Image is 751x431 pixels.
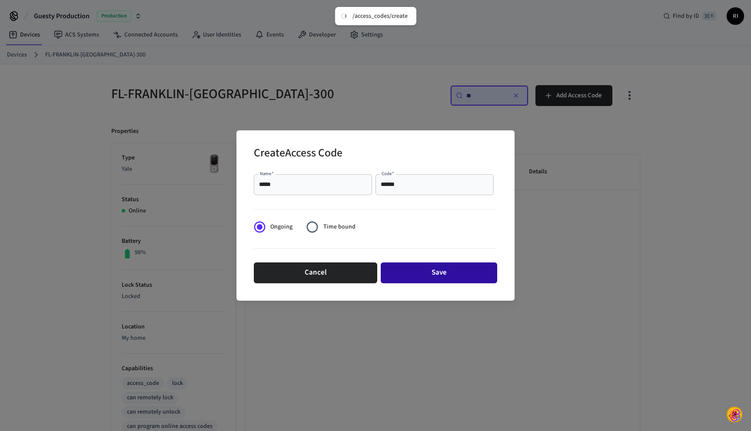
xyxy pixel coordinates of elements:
[254,262,377,283] button: Cancel
[352,12,408,20] div: /access_codes/create
[730,408,741,422] img: SeamLogoGradient.69752ec5.svg
[270,222,292,232] span: Ongoing
[381,262,497,283] button: Save
[323,222,356,232] span: Time bound
[254,141,342,167] h2: Create Access Code
[382,170,394,177] label: Code
[260,170,274,177] label: Name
